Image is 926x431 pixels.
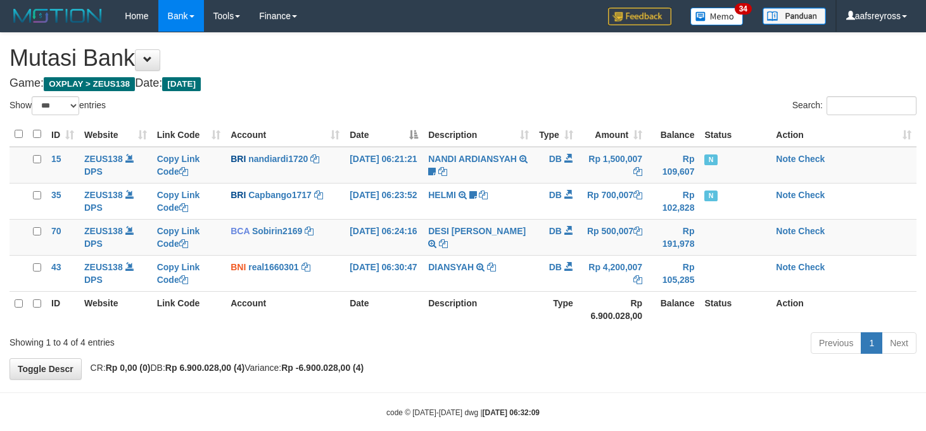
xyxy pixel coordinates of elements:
[776,190,796,200] a: Note
[79,122,152,147] th: Website: activate to sort column ascending
[578,291,647,327] th: Rp 6.900.028,00
[345,122,423,147] th: Date: activate to sort column descending
[51,262,61,272] span: 43
[10,96,106,115] label: Show entries
[165,363,244,373] strong: Rp 6.900.028,00 (4)
[84,363,364,373] span: CR: DB: Variance:
[305,226,314,236] a: Copy Sobirin2169 to clipboard
[79,183,152,219] td: DPS
[231,262,246,272] span: BNI
[345,291,423,327] th: Date
[248,190,312,200] a: Capbango1717
[578,183,647,219] td: Rp 700,007
[798,226,825,236] a: Check
[704,154,717,165] span: Has Note
[157,226,200,249] a: Copy Link Code
[428,190,456,200] a: HELMI
[578,122,647,147] th: Amount: activate to sort column ascending
[225,291,345,327] th: Account
[157,154,200,177] a: Copy Link Code
[578,255,647,291] td: Rp 4,200,007
[428,154,517,164] a: NANDI ARDIANSYAH
[776,262,796,272] a: Note
[248,262,298,272] a: real1660301
[84,154,123,164] a: ZEUS138
[84,226,123,236] a: ZEUS138
[10,46,916,71] h1: Mutasi Bank
[44,77,135,91] span: OXPLAY > ZEUS138
[345,219,423,255] td: [DATE] 06:24:16
[861,332,882,354] a: 1
[51,154,61,164] span: 15
[84,190,123,200] a: ZEUS138
[771,122,916,147] th: Action: activate to sort column ascending
[699,291,771,327] th: Status
[314,190,323,200] a: Copy Capbango1717 to clipboard
[534,291,578,327] th: Type
[157,262,200,285] a: Copy Link Code
[647,255,699,291] td: Rp 105,285
[248,154,308,164] a: nandiardi1720
[106,363,151,373] strong: Rp 0,00 (0)
[549,154,562,164] span: DB
[46,122,79,147] th: ID: activate to sort column ascending
[281,363,364,373] strong: Rp -6.900.028,00 (4)
[479,190,488,200] a: Copy HELMI to clipboard
[301,262,310,272] a: Copy real1660301 to clipboard
[704,191,717,201] span: Has Note
[647,147,699,184] td: Rp 109,607
[763,8,826,25] img: panduan.png
[231,154,246,164] span: BRI
[79,219,152,255] td: DPS
[483,408,540,417] strong: [DATE] 06:32:09
[51,190,61,200] span: 35
[51,226,61,236] span: 70
[792,96,916,115] label: Search:
[152,291,226,327] th: Link Code
[345,147,423,184] td: [DATE] 06:21:21
[162,77,201,91] span: [DATE]
[231,190,246,200] span: BRI
[647,183,699,219] td: Rp 102,828
[157,190,200,213] a: Copy Link Code
[423,122,534,147] th: Description: activate to sort column ascending
[84,262,123,272] a: ZEUS138
[647,291,699,327] th: Balance
[647,122,699,147] th: Balance
[79,291,152,327] th: Website
[735,3,752,15] span: 34
[882,332,916,354] a: Next
[633,190,642,200] a: Copy Rp 700,007 to clipboard
[423,291,534,327] th: Description
[608,8,671,25] img: Feedback.jpg
[46,291,79,327] th: ID
[225,122,345,147] th: Account: activate to sort column ascending
[152,122,226,147] th: Link Code: activate to sort column ascending
[633,166,642,177] a: Copy Rp 1,500,007 to clipboard
[428,262,474,272] a: DIANSYAH
[633,275,642,285] a: Copy Rp 4,200,007 to clipboard
[439,239,448,249] a: Copy DESI BELA SAFITRI to clipboard
[32,96,79,115] select: Showentries
[310,154,319,164] a: Copy nandiardi1720 to clipboard
[231,226,250,236] span: BCA
[798,262,825,272] a: Check
[252,226,302,236] a: Sobirin2169
[79,147,152,184] td: DPS
[79,255,152,291] td: DPS
[647,219,699,255] td: Rp 191,978
[345,183,423,219] td: [DATE] 06:23:52
[578,219,647,255] td: Rp 500,007
[549,190,562,200] span: DB
[690,8,744,25] img: Button%20Memo.svg
[811,332,861,354] a: Previous
[386,408,540,417] small: code © [DATE]-[DATE] dwg |
[771,291,916,327] th: Action
[776,154,796,164] a: Note
[549,262,562,272] span: DB
[827,96,916,115] input: Search:
[428,226,526,236] a: DESI [PERSON_NAME]
[534,122,578,147] th: Type: activate to sort column ascending
[10,77,916,90] h4: Game: Date:
[776,226,796,236] a: Note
